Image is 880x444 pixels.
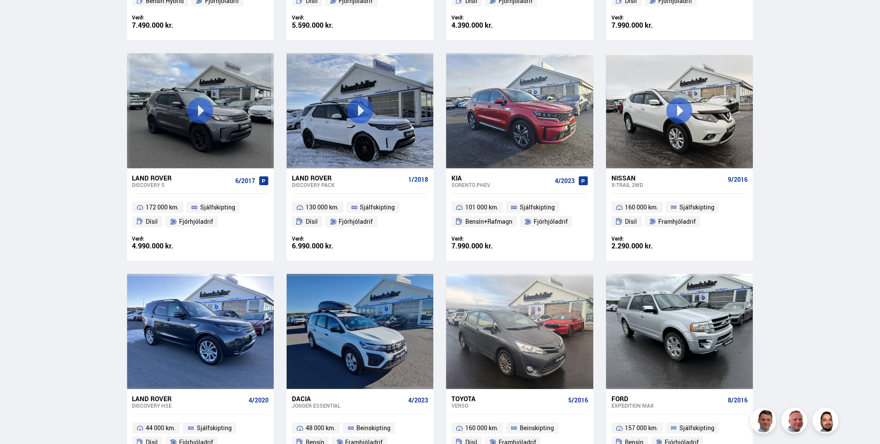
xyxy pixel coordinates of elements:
div: Verð: [611,14,680,21]
span: Beinskipting [520,423,554,433]
span: Fjórhjóladrif [534,216,568,227]
span: 1/2018 [408,176,428,183]
span: Sjálfskipting [200,202,235,212]
div: 4.990.000 kr. [132,242,201,250]
div: Toyota [451,395,564,402]
img: nhp88E3Fdnt1Opn2.png [814,409,840,435]
span: Dísil [625,216,637,227]
div: Verð: [292,235,360,242]
span: 5/2016 [568,397,588,404]
span: 4/2020 [249,397,269,404]
span: 48 000 km. [306,423,336,433]
a: Land Rover Discovery PACK 1/2018 130 000 km. Sjálfskipting Dísil Fjórhjóladrif Verð: 6.990.000 kr. [287,168,433,261]
span: 6/2017 [235,177,255,184]
span: Beinskipting [357,423,391,433]
a: Nissan X-Trail 2WD 9/2016 160 000 km. Sjálfskipting Dísil Framhjóladrif Verð: 2.290.000 kr. [606,168,753,261]
span: Bensín+Rafmagn [465,216,512,227]
span: 101 000 km. [465,202,499,212]
button: Open LiveChat chat widget [7,3,33,29]
div: 7.490.000 kr. [132,22,201,29]
div: Dacia [292,395,405,402]
div: Nissan [611,174,724,182]
span: 4/2023 [408,397,428,404]
div: Land Rover [132,174,232,182]
div: Sorento PHEV [451,182,551,188]
span: 130 000 km. [306,202,339,212]
div: Jogger ESSENTIAL [292,402,405,409]
div: 6.990.000 kr. [292,242,360,250]
span: 8/2016 [728,397,748,404]
span: Framhjóladrif [658,216,696,227]
div: Expedition MAX [611,402,724,409]
div: Verð: [611,235,680,242]
div: 5.590.000 kr. [292,22,360,29]
div: Discovery PACK [292,182,405,188]
span: 160 000 km. [625,202,659,212]
div: 7.990.000 kr. [611,22,680,29]
span: Sjálfskipting [679,202,714,212]
div: Land Rover [132,395,245,402]
div: Verso [451,402,564,409]
span: 9/2016 [728,176,748,183]
div: Verð: [292,14,360,21]
span: 4/2023 [555,177,575,184]
div: Verð: [451,235,520,242]
a: Kia Sorento PHEV 4/2023 101 000 km. Sjálfskipting Bensín+Rafmagn Fjórhjóladrif Verð: 7.990.000 kr. [446,168,593,261]
span: Dísil [146,216,158,227]
span: 157 000 km. [625,423,659,433]
div: Discovery HSE [132,402,245,409]
div: Verð: [132,14,201,21]
div: 7.990.000 kr. [451,242,520,250]
span: Dísil [306,216,318,227]
span: Fjórhjóladrif [339,216,373,227]
span: 44 000 km. [146,423,176,433]
div: Ford [611,395,724,402]
div: Verð: [132,235,201,242]
span: Sjálfskipting [679,423,714,433]
div: 4.390.000 kr. [451,22,520,29]
span: 172 000 km. [146,202,179,212]
img: FbJEzSuNWCJXmdc-.webp [752,409,778,435]
div: Verð: [451,14,520,21]
span: Sjálfskipting [197,423,232,433]
div: Kia [451,174,551,182]
a: Land Rover Discovery S 6/2017 172 000 km. Sjálfskipting Dísil Fjórhjóladrif Verð: 4.990.000 kr. [127,168,274,261]
div: X-Trail 2WD [611,182,724,188]
div: Discovery S [132,182,232,188]
img: siFngHWaQ9KaOqBr.png [783,409,809,435]
span: Fjórhjóladrif [179,216,213,227]
span: Sjálfskipting [360,202,395,212]
span: Sjálfskipting [520,202,555,212]
div: 2.290.000 kr. [611,242,680,250]
span: 160 000 km. [465,423,499,433]
div: Land Rover [292,174,405,182]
